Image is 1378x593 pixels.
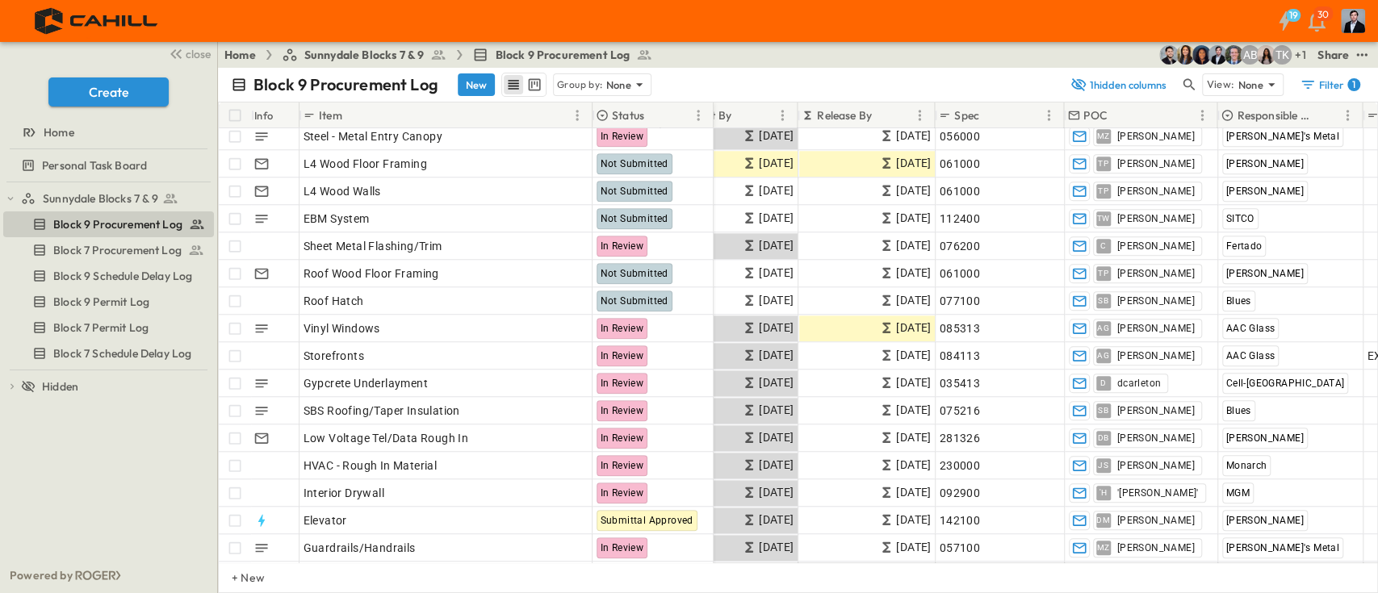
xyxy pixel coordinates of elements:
button: 1hidden columns [1060,73,1176,96]
button: close [162,42,214,65]
button: Sort [982,106,1000,124]
span: Roof Wood Floor Framing [304,265,439,282]
span: Gypcrete Underlayment [304,375,428,391]
span: [DATE] [759,209,794,228]
span: Block 7 Permit Log [53,319,149,336]
span: [PERSON_NAME] [1117,212,1195,225]
span: Blues [1226,295,1251,307]
span: [DATE] [759,154,794,173]
img: Jared Salin (jsalin@cahill-sf.com) [1224,45,1243,65]
img: Raven Libunao (rlibunao@cahill-sf.com) [1256,45,1275,65]
span: 'H [1099,492,1108,493]
span: [DATE] [759,374,794,392]
button: Sort [875,106,893,124]
h6: 1 [1352,78,1355,91]
span: 092900 [940,485,980,501]
span: 084113 [940,348,980,364]
span: Low Voltage Tel/Data Rough In [304,430,469,446]
button: Menu [1192,106,1212,125]
button: Sort [735,106,752,124]
span: 112400 [940,211,980,227]
p: Item [319,107,342,123]
span: In Review [601,487,644,499]
span: [PERSON_NAME] [1117,322,1195,335]
span: In Review [601,350,644,361]
span: [DATE] [896,538,931,557]
span: In Review [601,240,644,252]
span: [DATE] [896,154,931,173]
span: C [1100,245,1106,246]
a: Home [3,121,211,144]
span: Fertado [1226,240,1263,252]
span: Blues [1226,405,1251,416]
span: [DATE] [759,456,794,474]
span: Vinyl Windows [304,320,380,336]
span: 085313 [940,320,980,336]
a: Home [224,47,256,63]
span: [DATE] [759,264,794,282]
button: Sort [1320,106,1338,124]
span: SB [1098,300,1108,301]
span: In Review [601,131,644,142]
span: 035413 [940,375,980,391]
span: [DATE] [896,346,931,365]
span: L4 Wood Walls [304,183,381,199]
span: SBS Roofing/Taper Insulation [304,403,460,419]
img: Kim Bowen (kbowen@cahill-sf.com) [1175,45,1195,65]
p: Release By [817,107,872,123]
div: Personal Task Boardtest [3,152,214,178]
p: + 1 [1295,47,1311,63]
div: Teddy Khuong (tkhuong@guzmangc.com) [1272,45,1292,65]
h6: 19 [1288,9,1298,22]
button: Sort [647,106,665,124]
span: [DATE] [759,401,794,420]
span: Storefronts [304,348,364,364]
p: Submit By [680,107,731,123]
p: Spec [954,107,979,123]
span: [PERSON_NAME] [1117,267,1195,280]
p: 30 [1317,8,1329,21]
span: [DATE] [896,319,931,337]
span: Sunnydale Blocks 7 & 9 [43,190,158,207]
span: close [186,46,211,62]
span: Block 9 Schedule Delay Log [53,268,192,284]
p: None [1238,77,1263,93]
span: DB [1098,437,1109,438]
span: HVAC - Rough In Material [304,457,438,474]
div: Block 9 Permit Logtest [3,289,214,315]
button: Sort [346,106,363,124]
span: SB [1098,410,1108,411]
div: Info [254,93,274,138]
a: Block 9 Procurement Log [472,47,652,63]
span: [DATE] [896,511,931,529]
span: Guardrails/Handrails [304,540,416,556]
button: Menu [773,106,792,125]
button: Menu [568,106,587,125]
span: AAC Glass [1226,350,1275,361]
span: 061000 [940,183,980,199]
span: Block 9 Procurement Log [495,47,630,63]
span: 230000 [940,457,980,474]
span: [DATE] [759,483,794,502]
div: Block 7 Procurement Logtest [3,237,214,263]
span: [DATE] [759,319,794,337]
span: [DATE] [896,374,931,392]
a: Personal Task Board [3,154,211,177]
p: Responsible Contractor [1237,107,1317,123]
span: [PERSON_NAME] [1226,432,1304,444]
span: Block 7 Schedule Delay Log [53,345,191,361]
p: Status [612,107,644,123]
span: 057100 [940,540,980,556]
span: [DATE] [896,127,931,145]
span: 056000 [940,128,980,144]
button: Sort [1111,106,1129,124]
span: 281326 [940,430,980,446]
div: Block 7 Permit Logtest [3,315,214,340]
span: [PERSON_NAME]'s Metal [1226,131,1339,142]
span: Not Submitted [601,158,668,169]
span: In Review [601,378,644,389]
span: Block 9 Procurement Log [53,216,182,232]
span: 076200 [940,238,980,254]
span: In Review [601,542,644,553]
span: 142100 [940,512,980,528]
